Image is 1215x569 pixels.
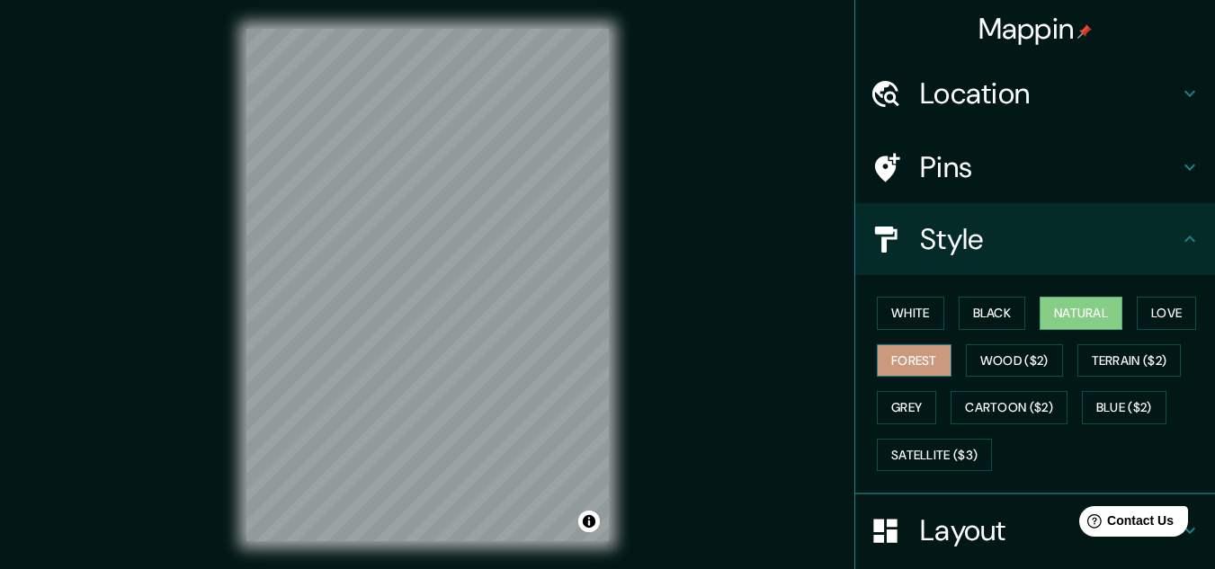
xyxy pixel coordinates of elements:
[855,131,1215,203] div: Pins
[855,58,1215,129] div: Location
[246,29,609,541] canvas: Map
[877,344,951,378] button: Forest
[877,439,992,472] button: Satellite ($3)
[855,494,1215,566] div: Layout
[578,511,600,532] button: Toggle attribution
[959,297,1026,330] button: Black
[920,149,1179,185] h4: Pins
[1082,391,1166,424] button: Blue ($2)
[1077,344,1182,378] button: Terrain ($2)
[1040,297,1122,330] button: Natural
[920,221,1179,257] h4: Style
[1137,297,1196,330] button: Love
[978,11,1093,47] h4: Mappin
[920,512,1179,548] h4: Layout
[1055,499,1195,549] iframe: Help widget launcher
[1077,24,1092,39] img: pin-icon.png
[855,203,1215,275] div: Style
[951,391,1068,424] button: Cartoon ($2)
[877,297,944,330] button: White
[920,76,1179,111] h4: Location
[966,344,1063,378] button: Wood ($2)
[877,391,936,424] button: Grey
